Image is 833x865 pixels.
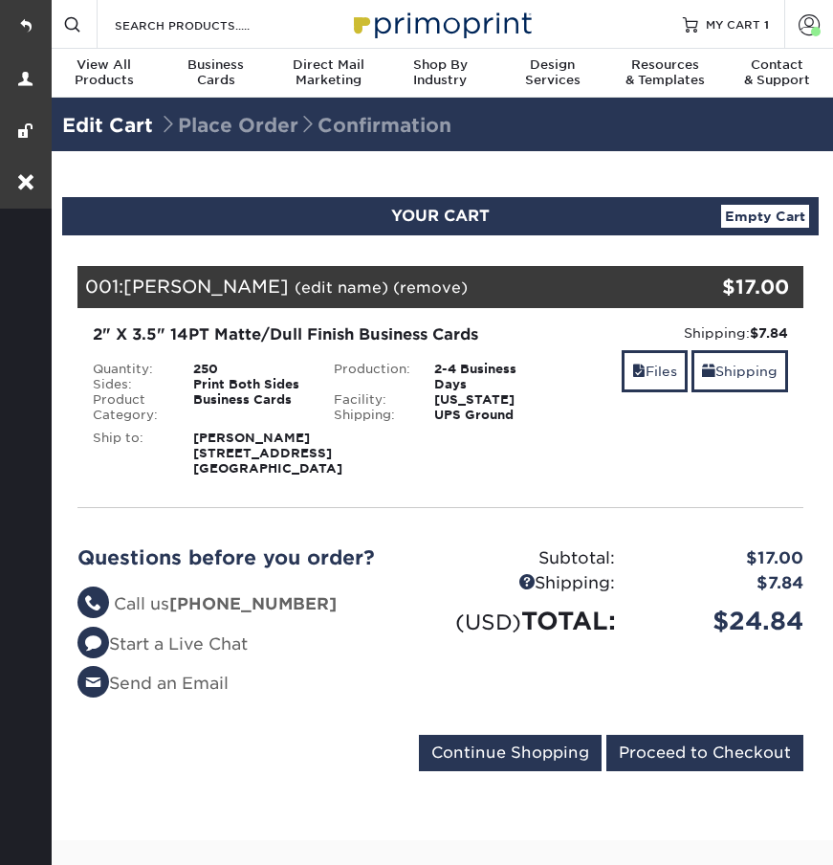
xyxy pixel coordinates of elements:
[77,674,229,693] a: Send an Email
[496,57,608,88] div: Services
[123,276,289,297] span: [PERSON_NAME]
[77,546,427,569] h2: Questions before you order?
[48,57,160,73] span: View All
[608,57,720,73] span: Resources
[420,362,560,392] div: 2-4 Business Days
[193,431,342,476] strong: [PERSON_NAME] [STREET_ADDRESS] [GEOGRAPHIC_DATA]
[48,57,160,88] div: Products
[393,278,468,297] a: (remove)
[93,323,547,346] div: 2" X 3.5" 14PT Matte/Dull Finish Business Cards
[159,114,451,137] span: Place Order Confirmation
[391,207,490,225] span: YOUR CART
[273,57,384,88] div: Marketing
[420,392,560,408] div: [US_STATE]
[750,325,788,341] strong: $7.84
[77,592,427,617] li: Call us
[420,408,560,423] div: UPS Ground
[319,362,420,392] div: Production:
[721,205,809,228] a: Empty Cart
[721,57,833,73] span: Contact
[419,735,602,771] input: Continue Shopping
[77,266,683,308] div: 001:
[78,392,179,423] div: Product Category:
[5,807,163,858] iframe: Google Customer Reviews
[384,57,496,73] span: Shop By
[345,3,537,44] img: Primoprint
[496,49,608,100] a: DesignServices
[629,546,818,571] div: $17.00
[273,57,384,73] span: Direct Mail
[632,364,646,379] span: files
[608,57,720,88] div: & Templates
[496,57,608,73] span: Design
[622,350,688,391] a: Files
[179,392,319,423] div: Business Cards
[113,13,299,36] input: SEARCH PRODUCTS.....
[273,49,384,100] a: Direct MailMarketing
[606,735,803,771] input: Proceed to Checkout
[629,603,818,639] div: $24.84
[179,377,319,392] div: Print Both Sides
[78,362,179,377] div: Quantity:
[691,350,788,391] a: Shipping
[160,57,272,73] span: Business
[48,49,160,100] a: View AllProducts
[78,431,179,477] div: Ship to:
[78,377,179,392] div: Sides:
[702,364,715,379] span: shipping
[441,603,629,639] div: TOTAL:
[384,49,496,100] a: Shop ByIndustry
[179,362,319,377] div: 250
[683,273,790,301] div: $17.00
[319,392,420,408] div: Facility:
[319,408,420,423] div: Shipping:
[441,546,629,571] div: Subtotal:
[455,610,521,634] small: (USD)
[764,17,769,31] span: 1
[721,49,833,100] a: Contact& Support
[160,57,272,88] div: Cards
[384,57,496,88] div: Industry
[441,571,629,596] div: Shipping:
[295,278,388,297] a: (edit name)
[629,571,818,596] div: $7.84
[576,323,788,343] div: Shipping:
[608,49,720,100] a: Resources& Templates
[169,594,337,613] strong: [PHONE_NUMBER]
[721,57,833,88] div: & Support
[160,49,272,100] a: BusinessCards
[77,634,248,654] a: Start a Live Chat
[706,16,760,33] span: MY CART
[62,114,153,137] a: Edit Cart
